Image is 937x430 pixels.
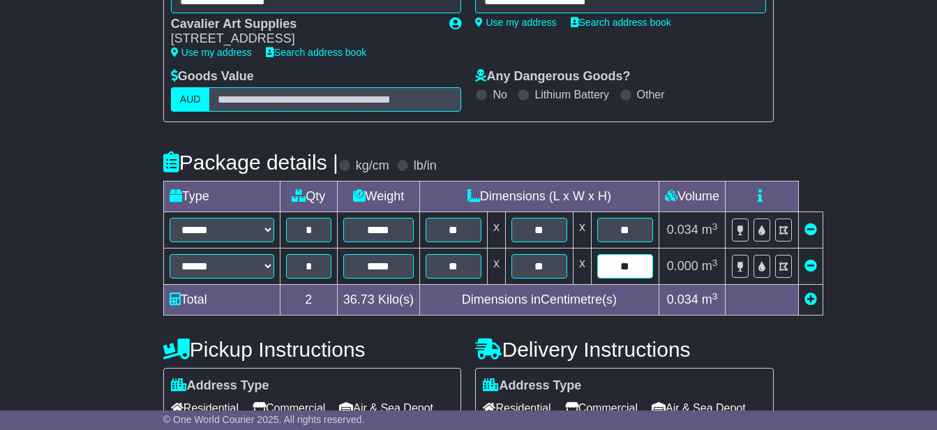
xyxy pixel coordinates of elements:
[804,259,817,273] a: Remove this item
[667,223,698,237] span: 0.034
[171,69,254,84] label: Goods Value
[163,414,365,425] span: © One World Courier 2025. All rights reserved.
[356,158,389,174] label: kg/cm
[573,212,591,249] td: x
[163,151,338,174] h4: Package details |
[804,292,817,306] a: Add new item
[475,69,630,84] label: Any Dangerous Goods?
[163,285,280,316] td: Total
[253,397,325,419] span: Commercial
[493,88,507,101] label: No
[280,181,337,212] td: Qty
[171,87,210,112] label: AUD
[171,397,239,419] span: Residential
[565,397,638,419] span: Commercial
[343,292,375,306] span: 36.73
[702,259,718,273] span: m
[487,249,505,285] td: x
[702,223,718,237] span: m
[652,397,746,419] span: Air & Sea Depot
[712,291,718,302] sup: 3
[712,258,718,268] sup: 3
[337,285,419,316] td: Kilo(s)
[163,338,462,361] h4: Pickup Instructions
[475,338,774,361] h4: Delivery Instructions
[414,158,437,174] label: lb/in
[702,292,718,306] span: m
[534,88,609,101] label: Lithium Battery
[573,249,591,285] td: x
[419,285,659,316] td: Dimensions in Centimetre(s)
[171,31,436,47] div: [STREET_ADDRESS]
[483,397,550,419] span: Residential
[337,181,419,212] td: Weight
[483,378,581,394] label: Address Type
[659,181,725,212] td: Volume
[712,221,718,232] sup: 3
[804,223,817,237] a: Remove this item
[266,47,366,58] a: Search address book
[475,17,556,28] a: Use my address
[339,397,433,419] span: Air & Sea Depot
[667,292,698,306] span: 0.034
[667,259,698,273] span: 0.000
[571,17,671,28] a: Search address book
[163,181,280,212] td: Type
[171,47,252,58] a: Use my address
[637,88,665,101] label: Other
[419,181,659,212] td: Dimensions (L x W x H)
[280,285,337,316] td: 2
[171,378,269,394] label: Address Type
[487,212,505,249] td: x
[171,17,436,32] div: Cavalier Art Supplies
